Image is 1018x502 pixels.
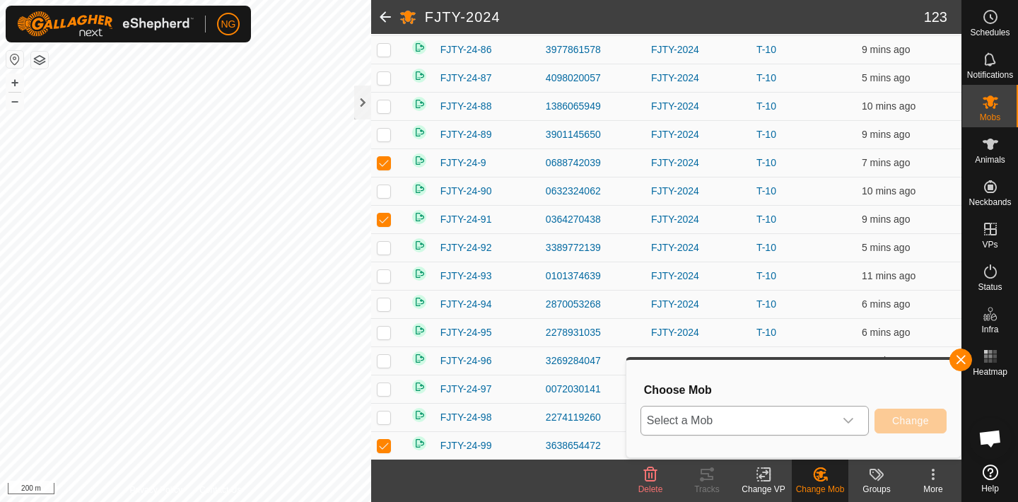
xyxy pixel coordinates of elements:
div: FJTY-2024 [651,325,745,340]
span: 10 Oct 2025, 1:05 pm [862,72,910,83]
button: – [6,93,23,110]
span: Neckbands [969,198,1011,206]
img: returning on [411,378,428,395]
img: returning on [411,67,428,84]
img: returning on [411,293,428,310]
span: Heatmap [973,368,1007,376]
span: VPs [982,240,997,249]
a: T-10 [756,355,776,366]
img: returning on [411,152,428,169]
a: T-10 [756,214,776,225]
span: 10 Oct 2025, 12:53 pm [862,355,915,366]
span: Infra [981,325,998,334]
span: 10 Oct 2025, 1:06 pm [862,242,910,253]
div: 2870053268 [546,297,640,312]
a: T-10 [756,185,776,197]
div: 3638654472 [546,438,640,453]
span: Mobs [980,113,1000,122]
div: FJTY-2024 [651,99,745,114]
img: Gallagher Logo [17,11,194,37]
span: FJTY-24-91 [440,212,492,227]
div: Open chat [969,417,1012,460]
img: returning on [411,124,428,141]
div: dropdown trigger [834,407,862,435]
span: FJTY-24-99 [440,438,492,453]
span: 10 Oct 2025, 1:01 pm [862,214,910,225]
div: 3269284047 [546,354,640,368]
div: 0101374639 [546,269,640,284]
span: 10 Oct 2025, 1:05 pm [862,298,910,310]
span: 10 Oct 2025, 1:00 pm [862,100,915,112]
span: FJTY-24-9 [440,156,486,170]
span: Status [978,283,1002,291]
img: returning on [411,322,428,339]
span: FJTY-24-96 [440,354,492,368]
a: Privacy Policy [129,484,182,496]
span: Animals [975,156,1005,164]
span: 10 Oct 2025, 1:01 pm [862,185,915,197]
div: 0072030141 [546,382,640,397]
div: FJTY-2024 [651,184,745,199]
button: Reset Map [6,51,23,68]
div: 3901145650 [546,127,640,142]
a: T-10 [756,44,776,55]
div: FJTY-2024 [651,71,745,86]
div: 1386065949 [546,99,640,114]
a: T-10 [756,157,776,168]
a: Contact Us [199,484,241,496]
button: Map Layers [31,52,48,69]
span: FJTY-24-89 [440,127,492,142]
div: FJTY-2024 [651,269,745,284]
a: T-10 [756,72,776,83]
div: 3389772139 [546,240,640,255]
img: returning on [411,209,428,226]
span: 10 Oct 2025, 1:04 pm [862,327,910,338]
div: 4098020057 [546,71,640,86]
span: Change [892,415,929,426]
a: T-10 [756,270,776,281]
span: Help [981,484,999,493]
a: T-10 [756,129,776,140]
span: 10 Oct 2025, 1:02 pm [862,129,910,140]
a: T-10 [756,327,776,338]
span: 10 Oct 2025, 1:04 pm [862,157,910,168]
a: T-10 [756,242,776,253]
span: 10 Oct 2025, 1:01 pm [862,44,910,55]
img: returning on [411,180,428,197]
img: returning on [411,39,428,56]
div: FJTY-2024 [651,240,745,255]
span: FJTY-24-86 [440,42,492,57]
div: Tracks [679,483,735,496]
h2: FJTY-2024 [425,8,924,25]
div: Groups [848,483,905,496]
div: FJTY-2024 [651,127,745,142]
img: returning on [411,435,428,452]
div: FJTY-2024 [651,42,745,57]
span: FJTY-24-95 [440,325,492,340]
span: Notifications [967,71,1013,79]
div: 2278931035 [546,325,640,340]
img: returning on [411,350,428,367]
span: FJTY-24-87 [440,71,492,86]
span: 123 [924,6,947,28]
div: 3977861578 [546,42,640,57]
a: Help [962,459,1018,498]
div: 0632324062 [546,184,640,199]
div: 2274119260 [546,410,640,425]
span: FJTY-24-92 [440,240,492,255]
button: + [6,74,23,91]
div: 0688742039 [546,156,640,170]
div: FJTY-2024 [651,354,745,368]
span: Delete [638,484,663,494]
div: FJTY-2024 [651,156,745,170]
div: 0364270438 [546,212,640,227]
span: FJTY-24-94 [440,297,492,312]
button: Change [874,409,947,433]
div: FJTY-2024 [651,212,745,227]
a: T-10 [756,298,776,310]
span: 10 Oct 2025, 1:00 pm [862,270,915,281]
span: Select a Mob [641,407,834,435]
span: Schedules [970,28,1010,37]
span: NG [221,17,236,32]
span: FJTY-24-93 [440,269,492,284]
